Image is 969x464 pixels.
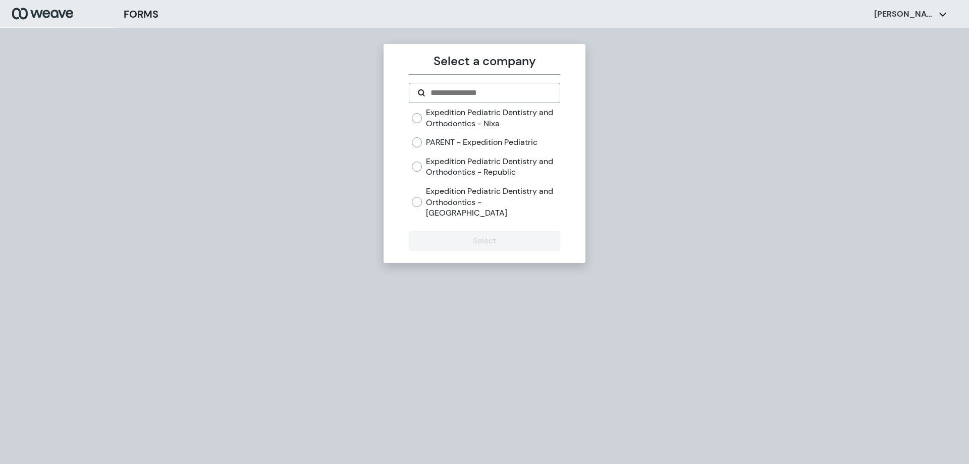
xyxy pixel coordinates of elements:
input: Search [429,87,551,99]
label: Expedition Pediatric Dentistry and Orthodontics - Republic [426,156,560,178]
p: Select a company [409,52,560,70]
p: [PERSON_NAME] [874,9,935,20]
h3: FORMS [124,7,158,22]
label: PARENT - Expedition Pediatric [426,137,537,148]
label: Expedition Pediatric Dentistry and Orthodontics - [GEOGRAPHIC_DATA] [426,186,560,219]
label: Expedition Pediatric Dentistry and Orthodontics - Nixa [426,107,560,129]
button: Select [409,231,560,251]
